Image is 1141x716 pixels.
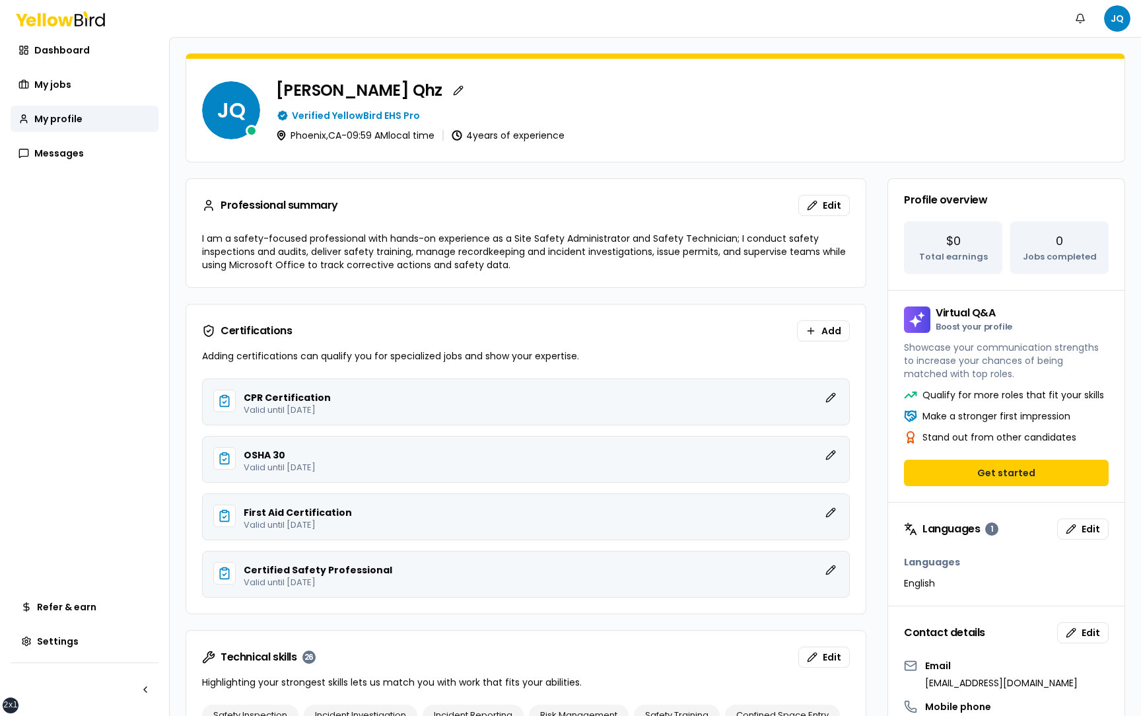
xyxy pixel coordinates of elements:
[904,627,985,638] div: Contact details
[11,106,158,132] a: My profile
[221,200,338,211] div: Professional summary
[946,232,961,250] p: $0
[798,195,850,216] button: Edit
[244,565,392,575] h3: Certified Safety Professional
[466,131,565,140] p: 4 years of experience
[244,508,352,517] h3: First Aid Certification
[985,522,998,536] div: 1
[904,555,1109,569] h3: Languages
[3,700,18,711] div: 2xl
[922,410,1070,423] p: Make a stronger first impression
[202,349,850,363] p: Adding certifications can qualify you for specialized jobs and show your expertise.
[202,676,850,689] p: Highlighting your strongest skills lets us match you with work that fits your abilities.
[1023,250,1097,264] p: Jobs completed
[922,388,1104,402] p: Qualify for more roles that fit your skills
[221,326,292,336] span: Certifications
[925,700,992,713] p: Mobile phone
[11,628,158,655] a: Settings
[1104,5,1130,32] span: JQ
[244,463,839,472] p: Valid until [DATE]
[1056,232,1063,250] p: 0
[1057,622,1109,643] button: Edit
[202,81,260,139] span: JQ
[244,578,839,587] p: Valid until [DATE]
[302,651,316,664] div: 26
[922,431,1076,444] p: Stand out from other candidates
[11,37,158,63] a: Dashboard
[244,450,285,460] h3: OSHA 30
[936,308,1012,331] div: Virtual Q&A
[37,635,79,648] span: Settings
[904,577,935,590] p: English
[11,140,158,166] a: Messages
[292,109,420,122] p: Verified YellowBird EHS Pro
[904,341,1109,380] p: Showcase your communication strengths to increase your chances of being matched with top roles.
[244,520,839,529] p: Valid until [DATE]
[34,112,83,125] span: My profile
[276,83,442,98] h3: [PERSON_NAME] Qhz
[904,460,1109,486] button: Get started
[1057,519,1109,540] button: Edit
[936,322,1012,331] p: Boost your profile
[11,594,158,620] a: Refer & earn
[202,232,850,271] p: I am a safety-focused professional with hands-on experience as a Site Safety Administrator and Sa...
[244,393,331,402] h3: CPR Certification
[925,659,1078,672] p: Email
[221,652,297,662] span: Technical skills
[919,250,988,264] p: Total earnings
[244,406,839,414] p: Valid until [DATE]
[11,71,158,98] a: My jobs
[925,676,1078,690] p: [EMAIL_ADDRESS][DOMAIN_NAME]
[37,600,96,614] span: Refer & earn
[291,131,434,140] p: Phoenix , CA - 09:59 AM local time
[1082,522,1100,536] span: Edit
[798,647,850,668] button: Edit
[922,522,998,536] div: Languages
[34,44,90,57] span: Dashboard
[34,78,71,91] span: My jobs
[34,147,84,160] span: Messages
[1082,626,1100,639] span: Edit
[797,320,850,341] button: Add
[823,651,841,664] span: Edit
[821,324,841,338] span: Add
[823,199,841,212] span: Edit
[904,195,1109,205] h3: Profile overview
